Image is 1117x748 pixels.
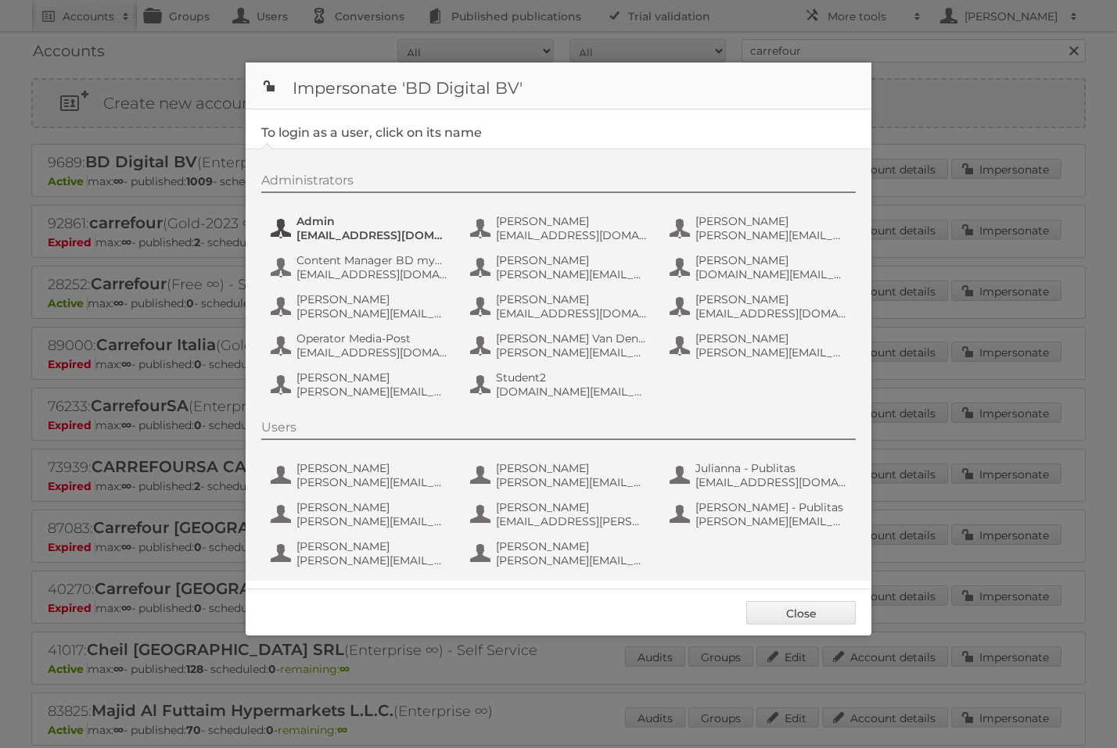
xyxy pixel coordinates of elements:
h1: Impersonate 'BD Digital BV' [246,63,871,109]
span: [PERSON_NAME][EMAIL_ADDRESS][DOMAIN_NAME] [496,475,648,489]
span: [PERSON_NAME] [496,500,648,514]
button: Content Manager BD myShopi [EMAIL_ADDRESS][DOMAIN_NAME] [269,252,453,283]
span: [EMAIL_ADDRESS][PERSON_NAME][DOMAIN_NAME] [496,514,648,528]
a: Close [746,601,856,625]
span: [EMAIL_ADDRESS][DOMAIN_NAME] [296,267,448,281]
span: [PERSON_NAME] [296,539,448,553]
span: Student2 [496,370,648,385]
button: Student2 [DOMAIN_NAME][EMAIL_ADDRESS][DOMAIN_NAME] [469,369,652,400]
span: [PERSON_NAME] [695,331,847,345]
button: [PERSON_NAME] [PERSON_NAME][EMAIL_ADDRESS][DOMAIN_NAME] [469,538,652,569]
button: Admin [EMAIL_ADDRESS][DOMAIN_NAME] [269,213,453,244]
div: Administrators [261,173,856,193]
button: Operator Media-Post [EMAIL_ADDRESS][DOMAIN_NAME] [269,330,453,361]
span: [PERSON_NAME] [695,253,847,267]
button: [PERSON_NAME] [PERSON_NAME][EMAIL_ADDRESS][DOMAIN_NAME] [269,291,453,322]
span: [PERSON_NAME] [496,461,648,475]
span: [PERSON_NAME][EMAIL_ADDRESS][DOMAIN_NAME] [496,553,648,567]
span: [PERSON_NAME][EMAIL_ADDRESS][PERSON_NAME][DOMAIN_NAME] [296,514,448,528]
button: [PERSON_NAME] [EMAIL_ADDRESS][DOMAIN_NAME] [668,291,852,322]
span: [EMAIL_ADDRESS][DOMAIN_NAME] [296,345,448,360]
span: [PERSON_NAME] [296,292,448,306]
span: [PERSON_NAME][EMAIL_ADDRESS][DOMAIN_NAME] [296,553,448,567]
span: Operator Media-Post [296,331,448,345]
span: [PERSON_NAME] [496,253,648,267]
span: [EMAIL_ADDRESS][DOMAIN_NAME] [296,228,448,242]
span: [PERSON_NAME][EMAIL_ADDRESS][DOMAIN_NAME] [296,475,448,489]
span: [PERSON_NAME][EMAIL_ADDRESS][DOMAIN_NAME] [695,228,847,242]
span: [PERSON_NAME] [695,214,847,228]
button: [PERSON_NAME] Van Den [PERSON_NAME] [PERSON_NAME][EMAIL_ADDRESS][PERSON_NAME][DOMAIN_NAME] [469,330,652,361]
button: [PERSON_NAME] [PERSON_NAME][EMAIL_ADDRESS][DOMAIN_NAME] [269,460,453,491]
span: [PERSON_NAME] [496,214,648,228]
button: [PERSON_NAME] [PERSON_NAME][EMAIL_ADDRESS][DOMAIN_NAME] [269,538,453,569]
button: [PERSON_NAME] [EMAIL_ADDRESS][DOMAIN_NAME] [469,213,652,244]
span: [PERSON_NAME][EMAIL_ADDRESS][PERSON_NAME][DOMAIN_NAME] [695,345,847,360]
button: [PERSON_NAME] [EMAIL_ADDRESS][PERSON_NAME][DOMAIN_NAME] [469,499,652,530]
button: [PERSON_NAME] [PERSON_NAME][EMAIL_ADDRESS][PERSON_NAME][DOMAIN_NAME] [668,330,852,361]
span: [EMAIL_ADDRESS][DOMAIN_NAME] [695,306,847,320]
span: [PERSON_NAME] [496,292,648,306]
span: [PERSON_NAME][EMAIL_ADDRESS][DOMAIN_NAME] [296,306,448,320]
span: [EMAIL_ADDRESS][DOMAIN_NAME] [496,306,648,320]
button: [PERSON_NAME] [PERSON_NAME][EMAIL_ADDRESS][DOMAIN_NAME] [469,460,652,491]
span: [PERSON_NAME][EMAIL_ADDRESS][DOMAIN_NAME] [296,385,448,399]
span: [PERSON_NAME][EMAIL_ADDRESS][PERSON_NAME][DOMAIN_NAME] [496,345,648,360]
div: Users [261,420,856,440]
button: [PERSON_NAME] [PERSON_NAME][EMAIL_ADDRESS][PERSON_NAME][DOMAIN_NAME] [269,499,453,530]
button: [PERSON_NAME] [DOMAIN_NAME][EMAIL_ADDRESS][DOMAIN_NAME] [668,252,852,283]
span: [PERSON_NAME] [296,370,448,385]
button: [PERSON_NAME] [EMAIL_ADDRESS][DOMAIN_NAME] [469,291,652,322]
button: Julianna - Publitas [EMAIL_ADDRESS][DOMAIN_NAME] [668,460,852,491]
span: [DOMAIN_NAME][EMAIL_ADDRESS][DOMAIN_NAME] [496,385,648,399]
span: Admin [296,214,448,228]
button: [PERSON_NAME] [PERSON_NAME][EMAIL_ADDRESS][DOMAIN_NAME] [668,213,852,244]
legend: To login as a user, click on its name [261,125,482,140]
span: [PERSON_NAME] Van Den [PERSON_NAME] [496,331,648,345]
span: Julianna - Publitas [695,461,847,475]
span: Content Manager BD myShopi [296,253,448,267]
span: [PERSON_NAME][EMAIL_ADDRESS][DOMAIN_NAME] [695,514,847,528]
button: [PERSON_NAME] [PERSON_NAME][EMAIL_ADDRESS][DOMAIN_NAME] [469,252,652,283]
span: [PERSON_NAME] [296,461,448,475]
span: [PERSON_NAME] [496,539,648,553]
span: [EMAIL_ADDRESS][DOMAIN_NAME] [496,228,648,242]
button: [PERSON_NAME] [PERSON_NAME][EMAIL_ADDRESS][DOMAIN_NAME] [269,369,453,400]
span: [PERSON_NAME] - Publitas [695,500,847,514]
span: [EMAIL_ADDRESS][DOMAIN_NAME] [695,475,847,489]
span: [DOMAIN_NAME][EMAIL_ADDRESS][DOMAIN_NAME] [695,267,847,281]
span: [PERSON_NAME] [695,292,847,306]
span: [PERSON_NAME][EMAIL_ADDRESS][DOMAIN_NAME] [496,267,648,281]
button: [PERSON_NAME] - Publitas [PERSON_NAME][EMAIL_ADDRESS][DOMAIN_NAME] [668,499,852,530]
span: [PERSON_NAME] [296,500,448,514]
